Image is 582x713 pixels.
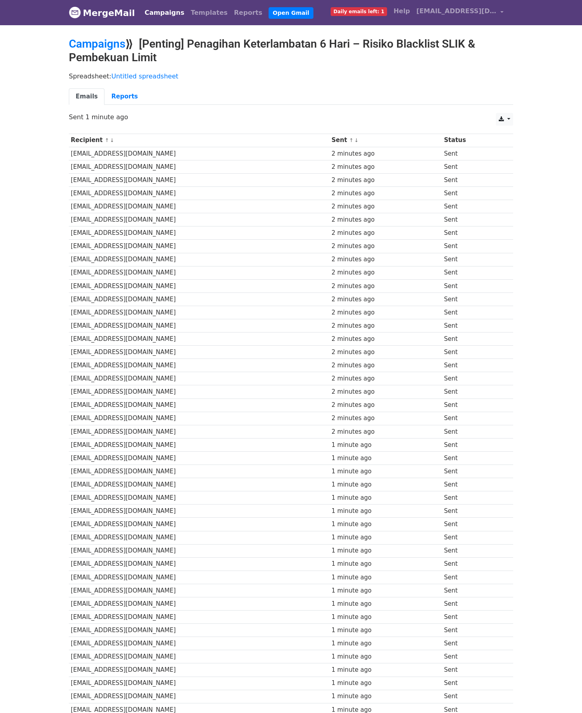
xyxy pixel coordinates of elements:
[442,213,504,226] td: Sent
[331,242,440,251] div: 2 minutes ago
[442,173,504,186] td: Sent
[442,412,504,425] td: Sent
[331,334,440,344] div: 2 minutes ago
[442,597,504,610] td: Sent
[331,480,440,489] div: 1 minute ago
[442,571,504,584] td: Sent
[442,663,504,677] td: Sent
[331,665,440,675] div: 1 minute ago
[69,557,329,571] td: [EMAIL_ADDRESS][DOMAIN_NAME]
[105,137,109,143] a: ↑
[69,372,329,385] td: [EMAIL_ADDRESS][DOMAIN_NAME]
[442,518,504,531] td: Sent
[69,531,329,544] td: [EMAIL_ADDRESS][DOMAIN_NAME]
[331,441,440,450] div: 1 minute ago
[331,454,440,463] div: 1 minute ago
[331,282,440,291] div: 2 minutes ago
[442,557,504,571] td: Sent
[442,240,504,253] td: Sent
[331,149,440,158] div: 2 minutes ago
[442,399,504,412] td: Sent
[69,173,329,186] td: [EMAIL_ADDRESS][DOMAIN_NAME]
[69,637,329,650] td: [EMAIL_ADDRESS][DOMAIN_NAME]
[69,399,329,412] td: [EMAIL_ADDRESS][DOMAIN_NAME]
[442,332,504,346] td: Sent
[331,255,440,264] div: 2 minutes ago
[331,573,440,582] div: 1 minute ago
[69,650,329,663] td: [EMAIL_ADDRESS][DOMAIN_NAME]
[69,253,329,266] td: [EMAIL_ADDRESS][DOMAIN_NAME]
[69,346,329,359] td: [EMAIL_ADDRESS][DOMAIN_NAME]
[69,200,329,213] td: [EMAIL_ADDRESS][DOMAIN_NAME]
[331,493,440,503] div: 1 minute ago
[69,134,329,147] th: Recipient
[413,3,507,22] a: [EMAIL_ADDRESS][DOMAIN_NAME]
[442,147,504,160] td: Sent
[331,321,440,330] div: 2 minutes ago
[331,308,440,317] div: 2 minutes ago
[69,663,329,677] td: [EMAIL_ADDRESS][DOMAIN_NAME]
[141,5,187,21] a: Campaigns
[69,160,329,173] td: [EMAIL_ADDRESS][DOMAIN_NAME]
[69,306,329,319] td: [EMAIL_ADDRESS][DOMAIN_NAME]
[442,491,504,505] td: Sent
[331,679,440,688] div: 1 minute ago
[442,637,504,650] td: Sent
[69,584,329,597] td: [EMAIL_ADDRESS][DOMAIN_NAME]
[442,611,504,624] td: Sent
[331,176,440,185] div: 2 minutes ago
[69,465,329,478] td: [EMAIL_ADDRESS][DOMAIN_NAME]
[69,37,125,50] a: Campaigns
[442,160,504,173] td: Sent
[69,677,329,690] td: [EMAIL_ADDRESS][DOMAIN_NAME]
[69,37,513,64] h2: ⟫ [Penting] Penagihan Keterlambatan 6 Hari – Risiko Blacklist SLIK & Pembekuan Limit
[110,137,114,143] a: ↓
[69,113,513,121] p: Sent 1 minute ago
[69,611,329,624] td: [EMAIL_ADDRESS][DOMAIN_NAME]
[331,401,440,410] div: 2 minutes ago
[331,7,387,16] span: Daily emails left: 1
[331,546,440,555] div: 1 minute ago
[331,467,440,476] div: 1 minute ago
[349,137,353,143] a: ↑
[331,228,440,238] div: 2 minutes ago
[442,319,504,332] td: Sent
[331,507,440,516] div: 1 minute ago
[69,544,329,557] td: [EMAIL_ADDRESS][DOMAIN_NAME]
[69,319,329,332] td: [EMAIL_ADDRESS][DOMAIN_NAME]
[442,253,504,266] td: Sent
[442,187,504,200] td: Sent
[416,6,496,16] span: [EMAIL_ADDRESS][DOMAIN_NAME]
[331,215,440,224] div: 2 minutes ago
[329,134,442,147] th: Sent
[331,599,440,609] div: 1 minute ago
[442,226,504,240] td: Sent
[442,346,504,359] td: Sent
[331,295,440,304] div: 2 minutes ago
[331,268,440,277] div: 2 minutes ago
[69,425,329,438] td: [EMAIL_ADDRESS][DOMAIN_NAME]
[442,677,504,690] td: Sent
[231,5,266,21] a: Reports
[331,520,440,529] div: 1 minute ago
[69,451,329,465] td: [EMAIL_ADDRESS][DOMAIN_NAME]
[354,137,359,143] a: ↓
[111,72,178,80] a: Untitled spreadsheet
[69,240,329,253] td: [EMAIL_ADDRESS][DOMAIN_NAME]
[442,359,504,372] td: Sent
[327,3,390,19] a: Daily emails left: 1
[69,597,329,610] td: [EMAIL_ADDRESS][DOMAIN_NAME]
[442,372,504,385] td: Sent
[69,359,329,372] td: [EMAIL_ADDRESS][DOMAIN_NAME]
[442,505,504,518] td: Sent
[442,134,504,147] th: Status
[69,226,329,240] td: [EMAIL_ADDRESS][DOMAIN_NAME]
[331,202,440,211] div: 2 minutes ago
[69,147,329,160] td: [EMAIL_ADDRESS][DOMAIN_NAME]
[442,385,504,399] td: Sent
[442,425,504,438] td: Sent
[331,613,440,622] div: 1 minute ago
[69,518,329,531] td: [EMAIL_ADDRESS][DOMAIN_NAME]
[442,306,504,319] td: Sent
[390,3,413,19] a: Help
